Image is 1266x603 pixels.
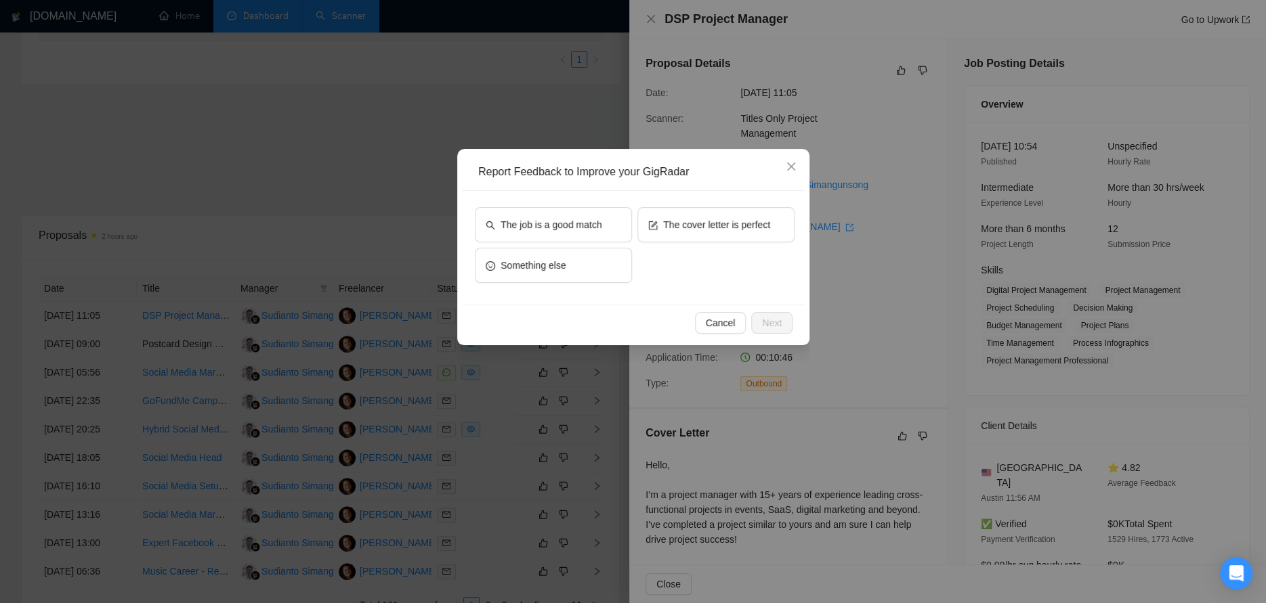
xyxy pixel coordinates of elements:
[1220,557,1252,589] div: Open Intercom Messenger
[475,248,632,283] button: smileSomething else
[486,260,495,270] span: smile
[751,312,793,334] button: Next
[648,219,658,229] span: form
[475,207,632,242] button: searchThe job is a good match
[694,312,746,334] button: Cancel
[637,207,795,242] button: formThe cover letter is perfect
[478,164,798,179] div: Report Feedback to Improve your GigRadar
[705,315,735,330] span: Cancel
[663,217,770,232] span: The cover letter is perfect
[501,217,602,232] span: The job is a good match
[773,149,809,185] button: Close
[786,161,797,172] span: close
[501,258,566,273] span: Something else
[486,219,495,229] span: search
